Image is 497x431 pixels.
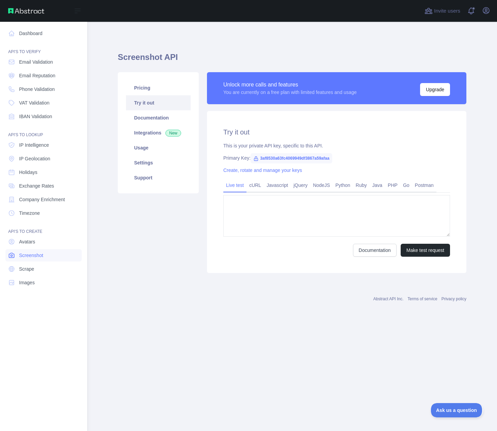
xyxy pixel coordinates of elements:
button: Make test request [401,244,450,257]
span: Screenshot [19,252,43,259]
button: Upgrade [420,83,450,96]
a: Ruby [353,180,370,191]
span: VAT Validation [19,99,49,106]
a: Try it out [126,95,191,110]
a: Timezone [5,207,82,219]
button: Invite users [423,5,462,16]
a: Python [333,180,353,191]
span: Company Enrichment [19,196,65,203]
a: Live test [223,180,246,191]
a: Phone Validation [5,83,82,95]
a: IP Geolocation [5,153,82,165]
a: cURL [246,180,264,191]
span: Invite users [434,7,460,15]
span: Timezone [19,210,40,217]
a: Settings [126,155,191,170]
a: Email Validation [5,56,82,68]
a: Documentation [126,110,191,125]
span: Holidays [19,169,37,176]
span: IBAN Validation [19,113,52,120]
a: Integrations New [126,125,191,140]
a: Privacy policy [442,297,466,301]
a: Avatars [5,236,82,248]
span: IP Intelligence [19,142,49,148]
a: Company Enrichment [5,193,82,206]
span: Email Validation [19,59,53,65]
a: Javascript [264,180,291,191]
a: Support [126,170,191,185]
div: This is your private API key, specific to this API. [223,142,450,149]
a: Create, rotate and manage your keys [223,167,302,173]
div: You are currently on a free plan with limited features and usage [223,89,357,96]
a: Java [370,180,385,191]
a: Postman [412,180,436,191]
a: Terms of service [407,297,437,301]
a: VAT Validation [5,97,82,109]
span: Scrape [19,266,34,272]
a: NodeJS [310,180,333,191]
a: Scrape [5,263,82,275]
a: Usage [126,140,191,155]
a: Images [5,276,82,289]
span: Email Reputation [19,72,55,79]
a: Exchange Rates [5,180,82,192]
span: Images [19,279,35,286]
span: New [165,130,181,137]
a: Dashboard [5,27,82,39]
div: Primary Key: [223,155,450,161]
div: API'S TO CREATE [5,221,82,234]
a: Screenshot [5,249,82,261]
h1: Screenshot API [118,52,466,68]
a: IBAN Validation [5,110,82,123]
a: Pricing [126,80,191,95]
span: Phone Validation [19,86,55,93]
a: Documentation [353,244,397,257]
iframe: Toggle Customer Support [431,403,483,417]
a: Holidays [5,166,82,178]
div: API'S TO LOOKUP [5,124,82,138]
a: IP Intelligence [5,139,82,151]
div: Unlock more calls and features [223,81,357,89]
a: Abstract API Inc. [373,297,404,301]
span: IP Geolocation [19,155,50,162]
a: Email Reputation [5,69,82,82]
span: 3af8530a63fc4069949df3867a59afaa [251,153,332,163]
a: jQuery [291,180,310,191]
a: Go [400,180,412,191]
h2: Try it out [223,127,450,137]
span: Exchange Rates [19,182,54,189]
span: Avatars [19,238,35,245]
div: API'S TO VERIFY [5,41,82,54]
a: PHP [385,180,400,191]
img: Abstract API [8,8,44,14]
